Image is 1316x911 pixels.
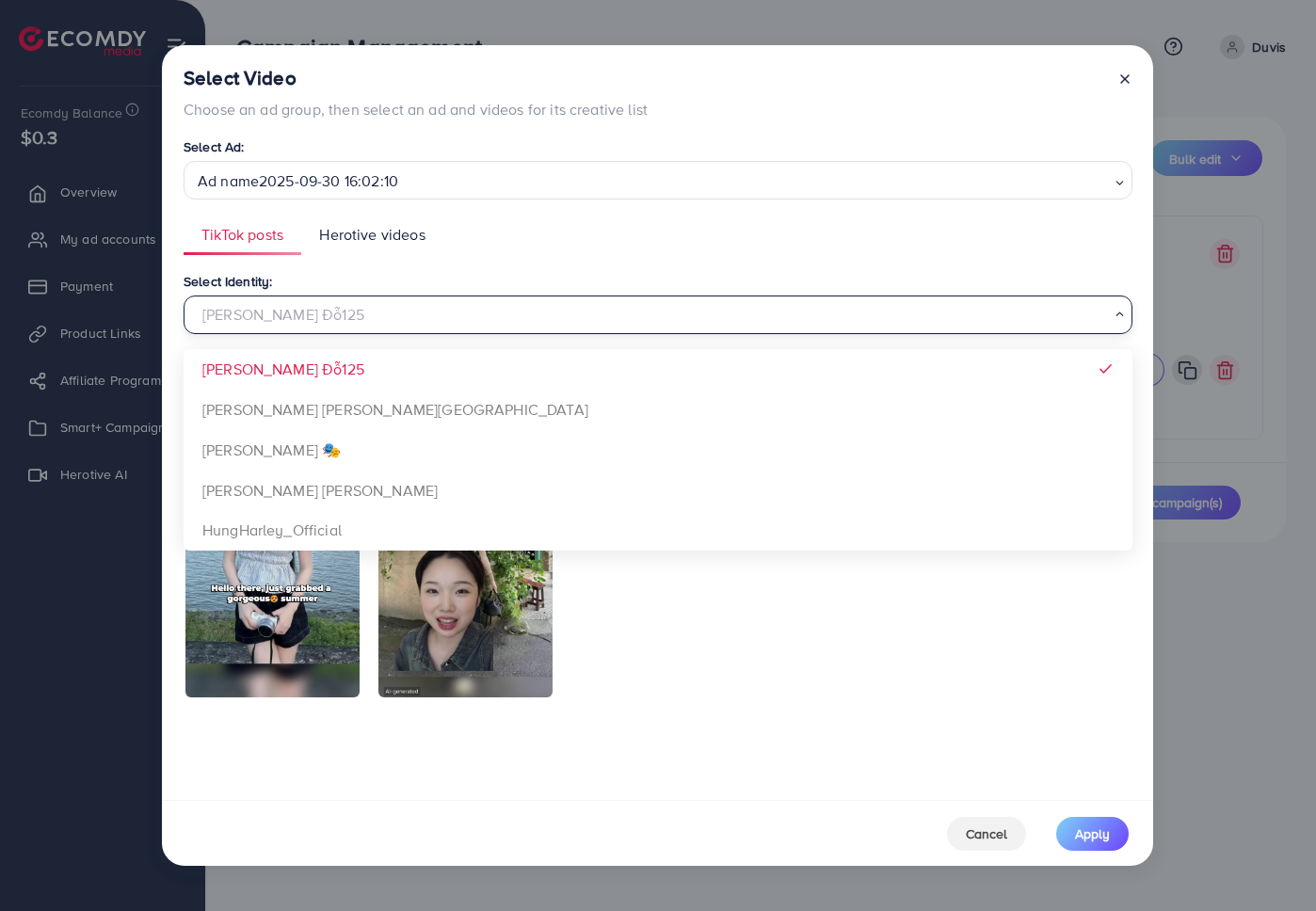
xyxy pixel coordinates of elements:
span: Apply [1075,824,1110,843]
div: Search for option [184,161,1132,200]
iframe: Chat [1236,826,1302,897]
h4: Select Video [184,67,648,90]
span: TikTok posts [201,224,283,246]
div: Ad name2025-09-30 16:02:10 [198,168,997,195]
div: Search for option [184,296,1132,334]
label: Select Identity: [184,272,273,291]
label: Select Ad: [184,137,245,156]
span: [PERSON_NAME] Đỗ125 [202,359,364,380]
span: HungHarley_Official [202,519,342,541]
span: [PERSON_NAME] [PERSON_NAME] [202,480,438,502]
input: Search for option [1003,166,1109,195]
span: [PERSON_NAME] 🎭 [202,440,341,461]
button: Cancel [947,817,1026,851]
span: Cancel [966,824,1007,843]
span: Herotive videos [319,224,425,246]
p: Choose an ad group, then select an ad and videos for its creative list [184,98,648,120]
span: Ad name2025-09-30 16:02:10 [198,168,993,195]
input: Search for option [192,300,1109,329]
button: Apply [1056,817,1129,851]
span: [PERSON_NAME] [PERSON_NAME][GEOGRAPHIC_DATA] [202,399,588,421]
